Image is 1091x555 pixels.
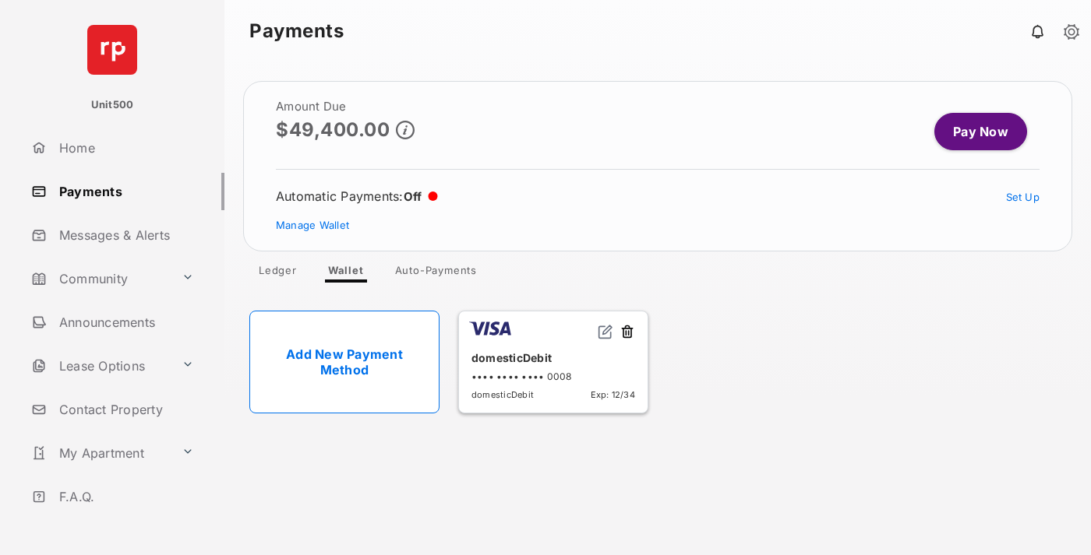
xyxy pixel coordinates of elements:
div: Automatic Payments : [276,188,438,204]
span: Off [404,189,422,204]
p: $49,400.00 [276,119,390,140]
a: Manage Wallet [276,219,349,231]
a: Contact Property [25,391,224,428]
div: domesticDebit [471,345,635,371]
img: svg+xml;base64,PHN2ZyB2aWV3Qm94PSIwIDAgMjQgMjQiIHdpZHRoPSIxNiIgaGVpZ2h0PSIxNiIgZmlsbD0ibm9uZSIgeG... [598,324,613,339]
a: My Apartment [25,434,175,472]
a: Add New Payment Method [249,311,440,413]
a: Auto-Payments [383,264,489,283]
a: Payments [25,173,224,210]
a: Announcements [25,304,224,341]
p: Unit500 [91,97,134,113]
span: domesticDebit [471,389,534,400]
span: Exp: 12/34 [591,389,635,400]
a: Lease Options [25,347,175,385]
a: Messages & Alerts [25,216,224,254]
strong: Payments [249,22,344,40]
a: Wallet [316,264,376,283]
a: Ledger [246,264,309,283]
a: F.A.Q. [25,478,224,515]
div: •••• •••• •••• 0008 [471,371,635,382]
a: Set Up [1006,191,1040,203]
a: Community [25,260,175,297]
a: Home [25,129,224,167]
img: svg+xml;base64,PHN2ZyB4bWxucz0iaHR0cDovL3d3dy53My5vcmcvMjAwMC9zdmciIHdpZHRoPSI2NCIgaGVpZ2h0PSI2NC... [87,25,137,75]
h2: Amount Due [276,100,415,113]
